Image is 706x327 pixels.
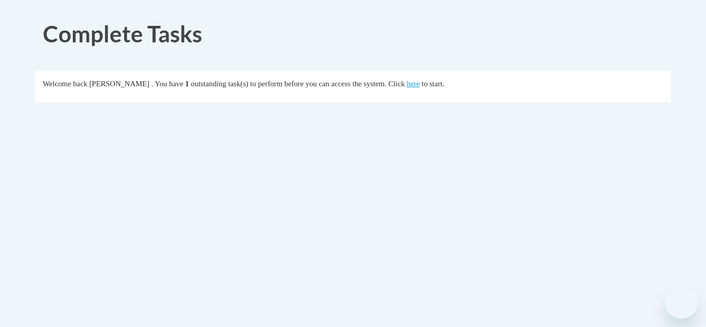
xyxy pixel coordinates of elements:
[89,80,149,88] span: [PERSON_NAME]
[407,80,420,88] a: here
[422,80,444,88] span: to start.
[43,80,87,88] span: Welcome back
[43,20,202,47] span: Complete Tasks
[185,80,189,88] span: 1
[665,286,698,319] iframe: Button to launch messaging window
[191,80,405,88] span: outstanding task(s) to perform before you can access the system. Click
[151,80,183,88] span: . You have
